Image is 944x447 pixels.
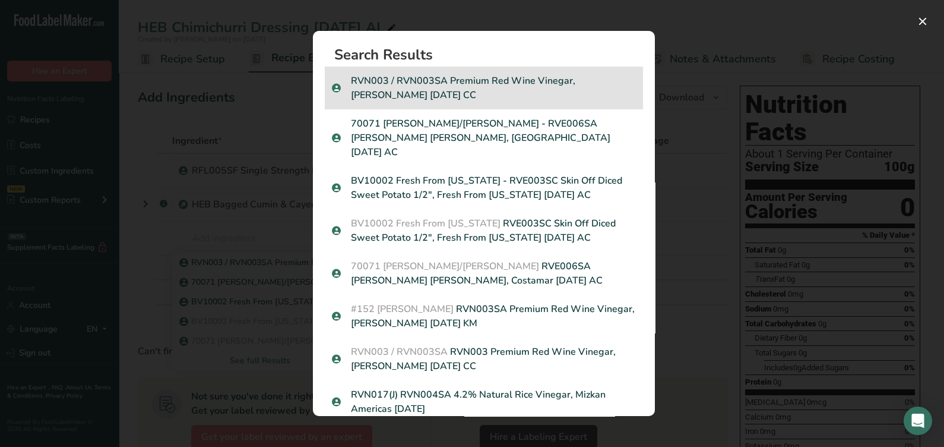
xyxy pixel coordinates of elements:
p: RVN017(J) RVN004SA 4.2% Natural Rice Vinegar, Mizkan Americas [DATE] [332,388,636,416]
h1: Search Results [334,48,643,62]
p: RVN003 / RVN003SA Premium Red Wine Vinegar, [PERSON_NAME] [DATE] CC [332,74,636,102]
p: RVE006SA [PERSON_NAME] [PERSON_NAME], Costamar [DATE] AC [332,259,636,288]
p: BV10002 Fresh From [US_STATE] - RVE003SC Skin Off Diced Sweet Potato 1/2", Fresh From [US_STATE] ... [332,174,636,202]
p: 70071 [PERSON_NAME]/[PERSON_NAME] - RVE006SA [PERSON_NAME] [PERSON_NAME], [GEOGRAPHIC_DATA] [DATE... [332,117,636,159]
p: RVE003SC Skin Off Diced Sweet Potato 1/2", Fresh From [US_STATE] [DATE] AC [332,216,636,245]
div: Open Intercom Messenger [904,407,932,435]
p: RVN003 Premium Red Wine Vinegar, [PERSON_NAME] [DATE] CC [332,345,636,373]
span: 70071 [PERSON_NAME]/[PERSON_NAME] [351,260,539,273]
span: #152 [PERSON_NAME] [351,303,454,316]
p: RVN003SA Premium Red Wine Vinegar, [PERSON_NAME] [DATE] KM [332,302,636,330]
span: RVN003 / RVN003SA [351,345,448,358]
span: BV10002 Fresh From [US_STATE] [351,217,500,230]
